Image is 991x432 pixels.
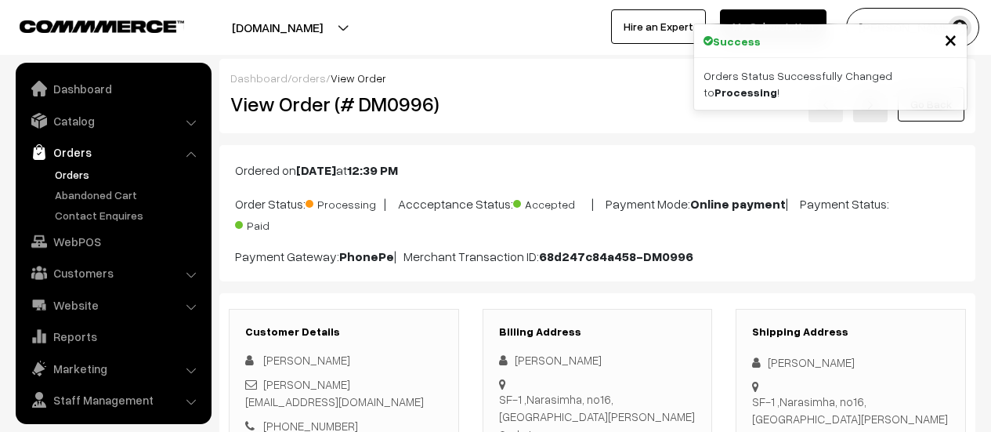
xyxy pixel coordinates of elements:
p: Ordered on at [235,161,960,180]
a: Customers [20,259,206,287]
div: / / [230,70,964,86]
button: [PERSON_NAME] [846,8,979,47]
a: Contact Enquires [51,207,206,223]
span: [PERSON_NAME] [263,353,350,367]
div: [PERSON_NAME] [752,354,949,372]
span: View Order [331,71,386,85]
h3: Shipping Address [752,325,949,339]
div: [PERSON_NAME] [499,351,696,369]
span: × [944,24,957,53]
a: Staff Management [20,386,206,414]
b: PhonePe [339,249,394,264]
h2: View Order (# DM0996) [230,92,459,116]
a: Dashboard [230,71,288,85]
h3: Billing Address [499,325,696,339]
a: Marketing [20,354,206,383]
a: Website [20,291,206,319]
a: Dashboard [20,74,206,103]
a: orders [291,71,326,85]
a: Catalog [20,107,206,135]
button: Close [944,27,957,51]
img: user [948,16,971,39]
button: [DOMAIN_NAME] [177,8,378,47]
div: Orders Status Successfully Changed to ! [694,58,967,110]
a: Orders [51,166,206,183]
img: COMMMERCE [20,20,184,32]
span: Paid [235,213,313,234]
a: My Subscription [720,9,826,44]
a: [PERSON_NAME][EMAIL_ADDRESS][DOMAIN_NAME] [245,377,424,409]
p: Payment Gateway: | Merchant Transaction ID: [235,247,960,266]
a: Abandoned Cart [51,187,206,203]
b: 12:39 PM [347,162,398,178]
span: Processing [306,192,384,212]
b: 68d247c84a458-DM0996 [539,249,693,264]
strong: Success [713,33,761,49]
span: Accepted [513,192,591,212]
b: [DATE] [296,162,336,178]
b: Online payment [690,196,786,212]
h3: Customer Details [245,325,443,339]
a: WebPOS [20,227,206,256]
a: Hire an Expert [611,9,706,44]
a: COMMMERCE [20,16,157,34]
a: Reports [20,322,206,350]
a: Orders [20,138,206,166]
p: Order Status: | Accceptance Status: | Payment Mode: | Payment Status: [235,192,960,234]
strong: Processing [714,85,777,99]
